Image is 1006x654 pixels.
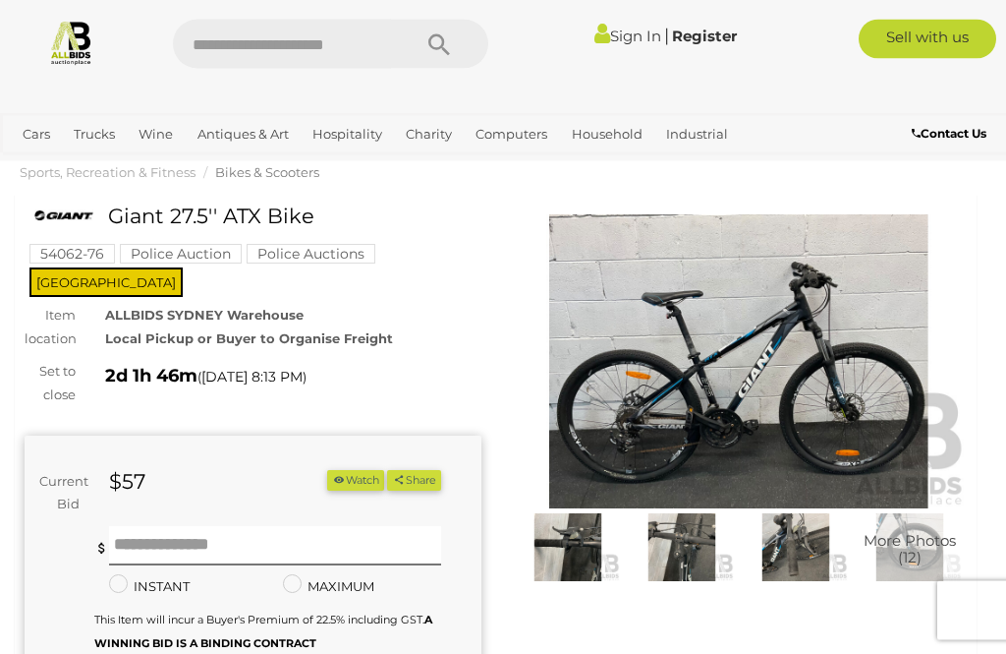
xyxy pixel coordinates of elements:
div: Set to close [10,361,90,407]
img: Giant 27.5'' ATX Bike [744,514,848,581]
a: Police Auction [120,247,242,263]
a: Household [564,118,650,150]
img: Allbids.com.au [48,20,94,66]
a: Police Auctions [247,247,375,263]
a: [GEOGRAPHIC_DATA] [225,150,380,183]
a: Bikes & Scooters [215,165,319,181]
img: Giant 27.5'' ATX Bike [516,514,620,581]
h1: Giant 27.5'' ATX Bike [34,206,476,228]
img: Giant 27.5'' ATX Bike [511,215,968,509]
img: Giant 27.5'' ATX Bike [34,210,93,222]
div: Item location [10,305,90,351]
a: Office [99,150,152,183]
a: Register [672,27,737,45]
img: Giant 27.5'' ATX Bike [858,514,962,581]
a: 54062-76 [29,247,115,263]
span: [DATE] 8:13 PM [201,369,303,386]
span: [GEOGRAPHIC_DATA] [29,268,183,298]
a: Cars [15,118,58,150]
a: Wine [131,118,181,150]
a: Contact Us [912,123,991,145]
li: Watch this item [327,471,384,492]
strong: ALLBIDS SYDNEY Warehouse [105,308,304,324]
label: MAXIMUM [283,576,374,599]
a: Trucks [66,118,123,150]
div: Current Bid [25,471,94,517]
a: More Photos(12) [858,514,962,581]
a: Antiques & Art [190,118,297,150]
a: Computers [468,118,555,150]
strong: 2d 1h 46m [105,366,197,387]
a: Jewellery [15,150,91,183]
a: Industrial [658,118,736,150]
strong: Local Pickup or Buyer to Organise Freight [105,331,393,347]
a: Sports, Recreation & Fitness [20,165,196,181]
b: Contact Us [912,126,986,141]
a: Hospitality [305,118,390,150]
button: Share [387,471,441,492]
a: Sign In [594,27,661,45]
a: Sell with us [859,20,996,59]
mark: 54062-76 [29,245,115,265]
span: ( ) [197,370,307,386]
label: INSTANT [109,576,190,599]
span: | [664,25,669,46]
small: This Item will incur a Buyer's Premium of 22.5% including GST. [94,614,432,650]
a: Charity [398,118,460,150]
b: A WINNING BID IS A BINDING CONTRACT [94,614,432,650]
button: Search [390,20,488,69]
strong: $57 [109,470,145,495]
mark: Police Auctions [247,245,375,265]
a: Sports [160,150,216,183]
img: Giant 27.5'' ATX Bike [630,514,734,581]
span: More Photos (12) [864,534,956,566]
mark: Police Auction [120,245,242,265]
button: Watch [327,471,384,492]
